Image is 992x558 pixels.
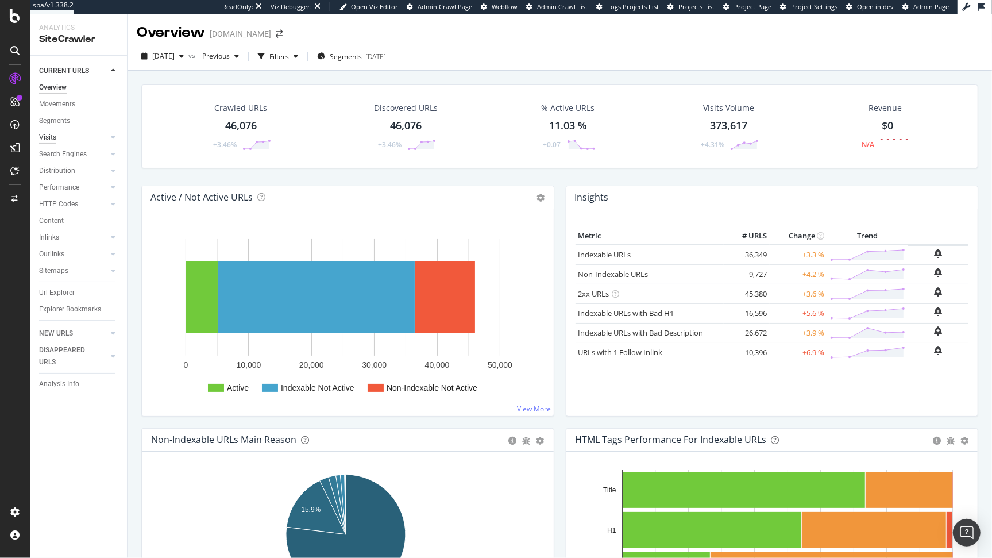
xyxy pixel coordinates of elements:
[724,343,770,362] td: 10,396
[523,437,531,445] div: bug
[701,140,724,149] div: +4.31%
[418,2,472,11] span: Admin Crawl Page
[214,102,267,114] div: Crawled URLs
[935,287,943,297] div: bell-plus
[39,303,101,315] div: Explorer Bookmarks
[791,2,837,11] span: Project Settings
[576,434,767,445] div: HTML Tags Performance for Indexable URLs
[301,506,321,514] text: 15.9%
[351,2,398,11] span: Open Viz Editor
[39,248,107,260] a: Outlinks
[271,2,312,11] div: Viz Debugger:
[39,98,75,110] div: Movements
[150,190,253,205] h4: Active / Not Active URLs
[39,328,107,340] a: NEW URLS
[607,526,616,534] text: H1
[39,132,56,144] div: Visits
[933,437,941,445] div: circle-info
[374,102,438,114] div: Discovered URLs
[425,360,450,370] text: 40,000
[724,245,770,265] td: 36,349
[378,140,402,149] div: +3.46%
[846,2,894,11] a: Open in dev
[137,47,188,66] button: [DATE]
[299,360,324,370] text: 20,000
[537,2,588,11] span: Admin Crawl List
[723,2,771,11] a: Project Page
[236,360,261,370] text: 10,000
[152,51,175,61] span: 2025 Oct. 5th
[770,303,827,323] td: +5.6 %
[862,140,874,149] div: N/A
[39,287,119,299] a: Url Explorer
[724,323,770,343] td: 26,672
[857,2,894,11] span: Open in dev
[227,383,249,392] text: Active
[39,248,64,260] div: Outlinks
[269,52,289,61] div: Filters
[947,437,955,445] div: bug
[770,228,827,245] th: Change
[537,194,545,202] i: Options
[39,198,78,210] div: HTTP Codes
[184,360,188,370] text: 0
[827,228,908,245] th: Trend
[198,51,230,61] span: Previous
[770,323,827,343] td: +3.9 %
[39,98,119,110] a: Movements
[39,82,67,94] div: Overview
[213,140,237,149] div: +3.46%
[330,52,362,61] span: Segments
[39,378,79,390] div: Analysis Info
[39,23,118,33] div: Analytics
[339,2,398,11] a: Open Viz Editor
[935,268,943,277] div: bell-plus
[151,228,545,407] div: A chart.
[770,264,827,284] td: +4.2 %
[578,249,631,260] a: Indexable URLs
[913,2,949,11] span: Admin Page
[39,198,107,210] a: HTTP Codes
[151,434,296,445] div: Non-Indexable URLs Main Reason
[770,245,827,265] td: +3.3 %
[387,383,477,392] text: Non-Indexable Not Active
[518,404,551,414] a: View More
[39,165,75,177] div: Distribution
[39,344,107,368] a: DISAPPEARED URLS
[703,102,754,114] div: Visits Volume
[188,51,198,60] span: vs
[526,2,588,11] a: Admin Crawl List
[770,343,827,362] td: +6.9 %
[576,228,724,245] th: Metric
[225,118,257,133] div: 46,076
[578,347,663,357] a: URLs with 1 Follow Inlink
[882,118,893,132] span: $0
[960,437,968,445] div: gear
[137,23,205,43] div: Overview
[39,33,118,46] div: SiteCrawler
[481,2,518,11] a: Webflow
[39,82,119,94] a: Overview
[39,215,64,227] div: Content
[953,519,981,547] div: Open Intercom Messenger
[39,182,107,194] a: Performance
[281,383,354,392] text: Indexable Not Active
[578,288,609,299] a: 2xx URLs
[39,148,107,160] a: Search Engines
[603,486,616,494] text: Title
[253,47,303,66] button: Filters
[724,284,770,303] td: 45,380
[39,165,107,177] a: Distribution
[222,2,253,11] div: ReadOnly:
[869,102,902,114] span: Revenue
[39,215,119,227] a: Content
[549,118,587,133] div: 11.03 %
[492,2,518,11] span: Webflow
[39,132,107,144] a: Visits
[198,47,244,66] button: Previous
[536,437,545,445] div: gear
[39,65,107,77] a: CURRENT URLS
[39,148,87,160] div: Search Engines
[276,30,283,38] div: arrow-right-arrow-left
[488,360,512,370] text: 50,000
